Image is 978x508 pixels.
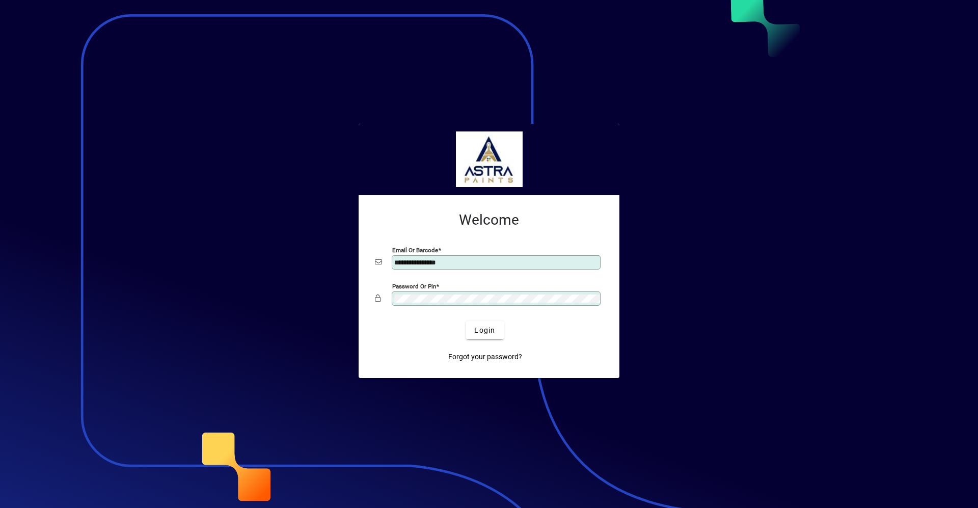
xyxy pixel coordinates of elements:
h2: Welcome [375,211,603,229]
span: Login [474,325,495,336]
button: Login [466,321,503,339]
a: Forgot your password? [444,347,526,366]
span: Forgot your password? [448,352,522,362]
mat-label: Email or Barcode [392,247,438,254]
mat-label: Password or Pin [392,283,436,290]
